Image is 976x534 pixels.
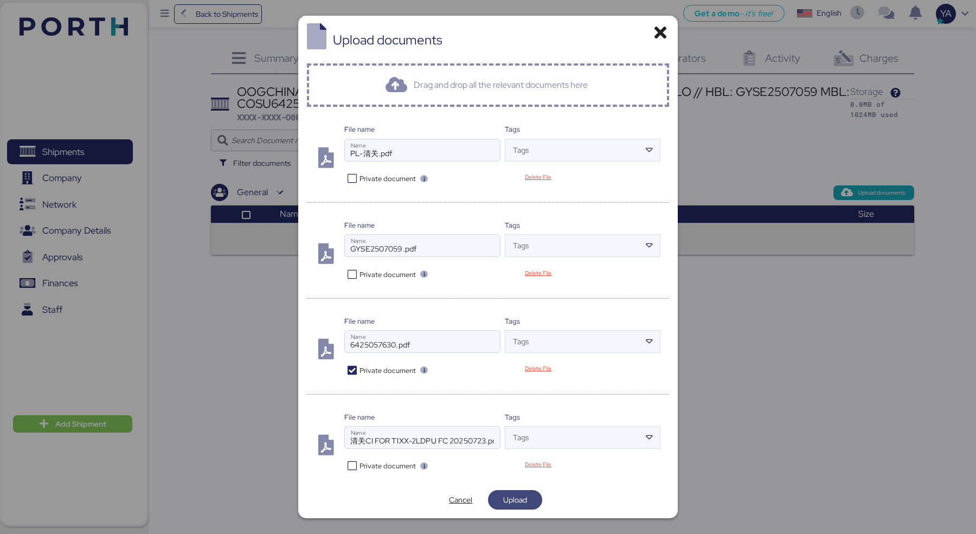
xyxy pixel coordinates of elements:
input: Tags [505,147,641,160]
span: Private document [359,461,416,471]
input: Name [345,427,500,448]
div: Tags [505,124,661,134]
span: Delete File [525,172,551,182]
span: Cancel [449,493,472,506]
button: Upload [488,490,542,510]
span: Upload [503,493,527,506]
span: Private document [359,173,416,184]
span: Private document [359,365,416,376]
input: Name [345,235,500,256]
input: Tags [505,242,641,255]
button: Delete File [511,362,566,376]
div: Tags [505,412,661,422]
button: Delete File [511,266,566,280]
div: File name [344,220,500,230]
div: Upload documents [333,35,442,45]
div: Tags [505,220,661,230]
span: Delete File [525,460,551,469]
div: File name [344,412,500,422]
div: File name [344,124,500,134]
input: Name [345,139,500,161]
span: Delete File [525,268,551,278]
button: Delete File [511,458,566,472]
input: Tags [505,338,641,351]
div: File name [344,316,500,326]
span: Delete File [525,364,551,373]
button: Cancel [434,490,488,510]
div: Drag and drop all the relevant documents here [414,79,588,92]
span: Private document [359,269,416,280]
input: Tags [505,434,641,447]
input: Name [345,331,500,352]
button: Delete File [511,170,566,184]
div: Tags [505,316,661,326]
